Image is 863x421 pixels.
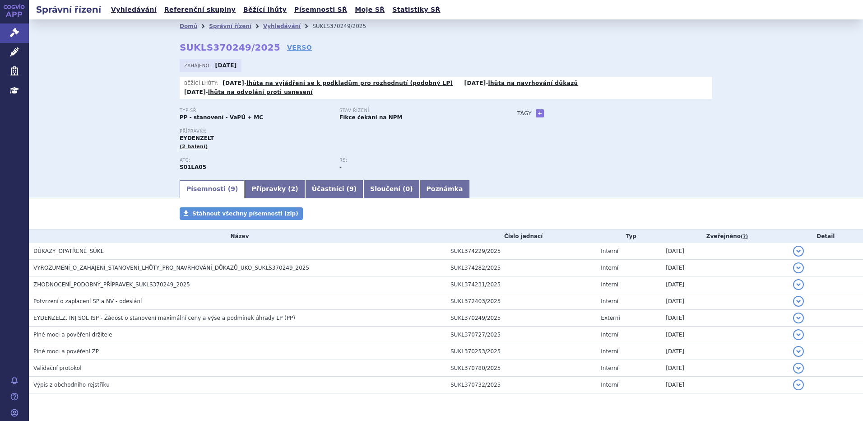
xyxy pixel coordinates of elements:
strong: [DATE] [223,80,244,86]
span: Externí [601,315,620,321]
td: SUKL370253/2025 [446,343,596,360]
strong: Fikce čekání na NPM [339,114,402,121]
td: [DATE] [661,293,788,309]
button: detail [793,379,804,390]
td: SUKL370727/2025 [446,326,596,343]
p: ATC: [180,158,330,163]
td: SUKL370249/2025 [446,309,596,326]
span: 9 [231,185,235,192]
button: detail [793,279,804,290]
td: [DATE] [661,326,788,343]
a: Účastníci (9) [305,180,363,198]
button: detail [793,313,804,323]
td: SUKL372403/2025 [446,293,596,309]
h3: Tagy [517,108,532,119]
a: + [536,109,544,117]
strong: [DATE] [215,62,237,69]
span: 0 [405,185,410,192]
th: Detail [789,229,863,243]
a: Běžící lhůty [241,4,289,16]
button: detail [793,246,804,257]
p: - [184,89,313,96]
a: Přípravky (2) [245,180,305,198]
span: Interní [601,298,618,304]
strong: SUKLS370249/2025 [180,42,280,53]
th: Typ [596,229,661,243]
a: Písemnosti (9) [180,180,245,198]
a: Poznámka [420,180,470,198]
td: [DATE] [661,309,788,326]
span: Interní [601,382,618,388]
span: VYROZUMĚNÍ_O_ZAHÁJENÍ_STANOVENÍ_LHŮTY_PRO_NAVRHOVÁNÍ_DŮKAZŮ_UKO_SUKLS370249_2025 [33,265,309,271]
span: Interní [601,365,618,371]
a: Vyhledávání [263,23,301,29]
span: Výpis z obchodního rejstříku [33,382,110,388]
td: [DATE] [661,360,788,376]
span: 9 [349,185,354,192]
a: Písemnosti SŘ [292,4,350,16]
th: Číslo jednací [446,229,596,243]
span: 2 [291,185,296,192]
span: (2 balení) [180,144,208,150]
th: Zveřejněno [661,229,788,243]
a: Sloučení (0) [363,180,419,198]
span: Interní [601,248,618,254]
td: [DATE] [661,343,788,360]
span: Zahájeno: [184,62,213,69]
a: Vyhledávání [108,4,159,16]
span: EYDENZELZ, INJ SOL ISP - Žádost o stanovení maximální ceny a výše a podmínek úhrady LP (PP) [33,315,295,321]
span: Plné moci a pověření držitele [33,332,112,338]
strong: [DATE] [184,89,206,95]
abbr: (?) [741,234,748,240]
span: Běžící lhůty: [184,80,220,87]
td: SUKL370780/2025 [446,360,596,376]
a: Domů [180,23,197,29]
strong: [DATE] [464,80,486,86]
a: Stáhnout všechny písemnosti (zip) [180,207,303,220]
span: DŮKAZY_OPATŘENÉ_SÚKL [33,248,103,254]
h2: Správní řízení [29,3,108,16]
td: SUKL374231/2025 [446,276,596,293]
p: Stav řízení: [339,108,490,113]
a: lhůta na navrhování důkazů [488,80,578,86]
p: RS: [339,158,490,163]
span: ZHODNOCENÍ_PODOBNÝ_PŘÍPRAVEK_SUKLS370249_2025 [33,281,190,288]
strong: AFLIBERCEPT [180,164,206,170]
span: Interní [601,348,618,355]
span: EYDENZELT [180,135,214,141]
a: Referenční skupiny [162,4,238,16]
td: SUKL370732/2025 [446,376,596,393]
span: Stáhnout všechny písemnosti (zip) [192,210,298,217]
button: detail [793,262,804,273]
p: Typ SŘ: [180,108,330,113]
button: detail [793,296,804,307]
a: lhůta na vyjádření se k podkladům pro rozhodnutí (podobný LP) [246,80,453,86]
td: SUKL374229/2025 [446,243,596,260]
li: SUKLS370249/2025 [312,19,378,33]
button: detail [793,346,804,357]
a: Statistiky SŘ [390,4,443,16]
button: detail [793,363,804,374]
p: - [464,80,578,87]
span: Potvrzení o zaplacení SP a NV - odeslání [33,298,142,304]
span: Interní [601,265,618,271]
p: Přípravky: [180,129,499,134]
a: VERSO [287,43,312,52]
span: Interní [601,281,618,288]
a: Moje SŘ [352,4,387,16]
a: Správní řízení [209,23,251,29]
td: [DATE] [661,376,788,393]
span: Interní [601,332,618,338]
td: [DATE] [661,243,788,260]
td: [DATE] [661,276,788,293]
a: lhůta na odvolání proti usnesení [208,89,313,95]
th: Název [29,229,446,243]
strong: - [339,164,342,170]
span: Plné moci a pověření ZP [33,348,99,355]
strong: PP - stanovení - VaPÚ + MC [180,114,263,121]
p: - [223,80,453,87]
button: detail [793,329,804,340]
td: SUKL374282/2025 [446,259,596,276]
span: Validační protokol [33,365,82,371]
td: [DATE] [661,259,788,276]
